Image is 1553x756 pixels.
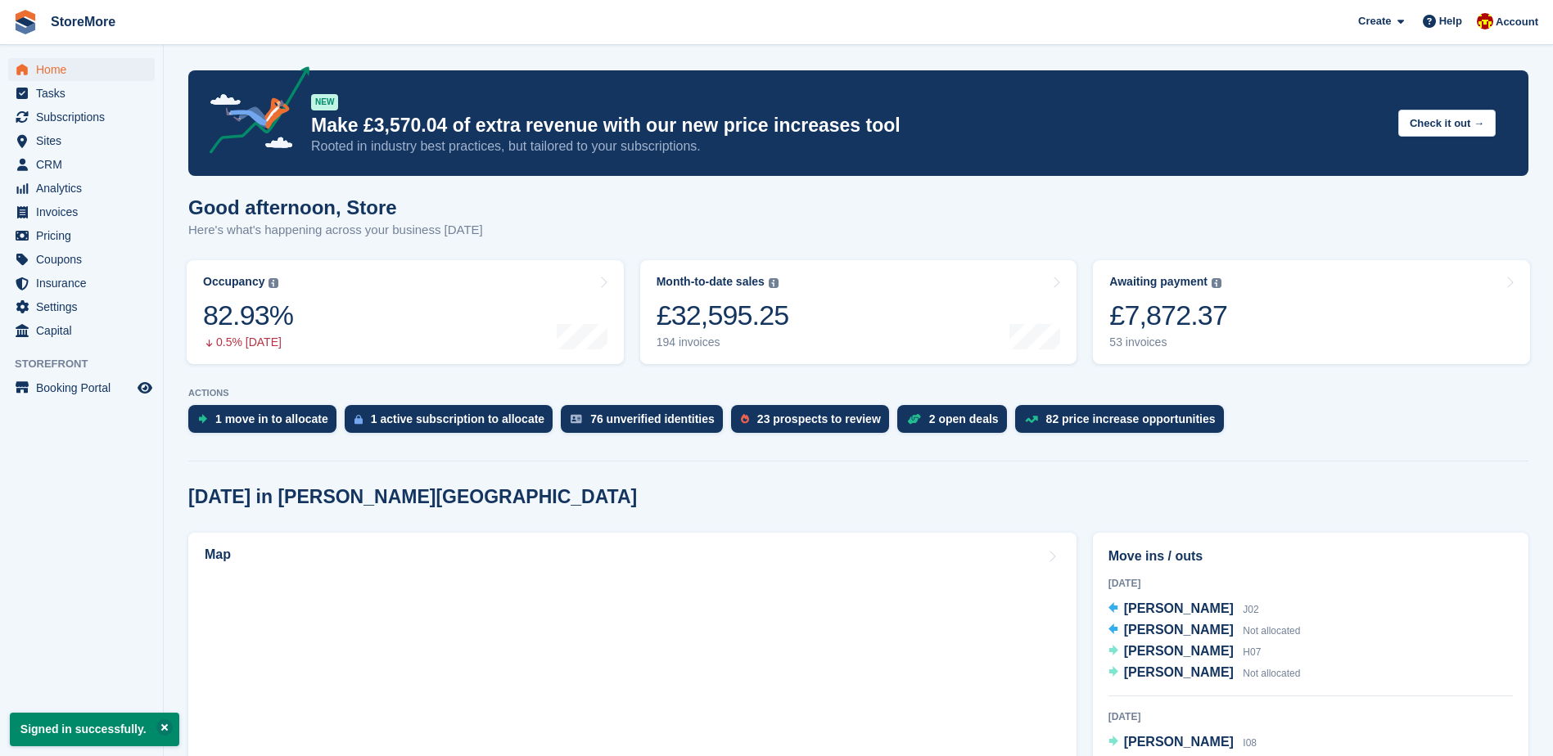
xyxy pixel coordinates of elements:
[36,376,134,399] span: Booking Portal
[1109,275,1208,289] div: Awaiting payment
[8,153,155,176] a: menu
[1243,737,1257,749] span: I08
[36,106,134,128] span: Subscriptions
[741,414,749,424] img: prospect-51fa495bee0391a8d652442698ab0144808aea92771e9ea1ae160a38d050c398.svg
[345,405,561,441] a: 1 active subscription to allocate
[1108,732,1257,754] a: [PERSON_NAME] I08
[590,412,715,425] div: 76 unverified identities
[1243,604,1258,615] span: J02
[640,260,1077,364] a: Month-to-date sales £32,595.25 194 invoices
[561,405,731,441] a: 76 unverified identities
[1108,576,1513,591] div: [DATE]
[1108,709,1513,724] div: [DATE]
[8,58,155,81] a: menu
[8,295,155,318] a: menu
[8,200,155,223] a: menu
[205,547,231,562] h2: Map
[188,486,637,508] h2: [DATE] in [PERSON_NAME][GEOGRAPHIC_DATA]
[36,224,134,247] span: Pricing
[8,248,155,271] a: menu
[36,129,134,152] span: Sites
[8,376,155,399] a: menu
[188,221,483,240] p: Here's what's happening across your business [DATE]
[311,94,338,110] div: NEW
[188,388,1528,398] p: ACTIONS
[657,299,789,332] div: £32,595.25
[1398,110,1496,137] button: Check it out →
[1109,299,1227,332] div: £7,872.37
[1124,735,1234,749] span: [PERSON_NAME]
[36,82,134,105] span: Tasks
[1243,625,1300,637] span: Not allocated
[196,66,310,160] img: price-adjustments-announcement-icon-8257ccfd72463d97f412b2fc003d46551f7dbcb40ab6d574587a9cd5c0d94...
[1108,663,1301,684] a: [PERSON_NAME] Not allocated
[1243,668,1300,679] span: Not allocated
[203,299,293,332] div: 82.93%
[13,10,38,34] img: stora-icon-8386f47178a22dfd0bd8f6a31ec36ba5ce8667c1dd55bd0f319d3a0aa187defe.svg
[36,295,134,318] span: Settings
[1358,13,1391,29] span: Create
[36,58,134,81] span: Home
[1109,335,1227,349] div: 53 invoices
[907,413,921,425] img: deal-1b604bf984904fb50ccaf53a9ad4b4a5d6e5aea283cecdc64d6e3604feb123c2.svg
[1124,601,1234,615] span: [PERSON_NAME]
[1496,14,1538,30] span: Account
[1212,278,1221,288] img: icon-info-grey-7440780725fd019a000dd9b08b2336e03edf1995a4989e88bcd33f0948082b44.svg
[1025,416,1038,423] img: price_increase_opportunities-93ffe204e8149a01c8c9dc8f82e8f89637d9d84a8eef4429ea346261dce0b2c0.svg
[36,248,134,271] span: Coupons
[8,82,155,105] a: menu
[769,278,779,288] img: icon-info-grey-7440780725fd019a000dd9b08b2336e03edf1995a4989e88bcd33f0948082b44.svg
[929,412,999,425] div: 2 open deals
[657,335,789,349] div: 194 invoices
[187,260,624,364] a: Occupancy 82.93% 0.5% [DATE]
[1124,644,1234,658] span: [PERSON_NAME]
[269,278,278,288] img: icon-info-grey-7440780725fd019a000dd9b08b2336e03edf1995a4989e88bcd33f0948082b44.svg
[188,405,345,441] a: 1 move in to allocate
[1093,260,1530,364] a: Awaiting payment £7,872.37 53 invoices
[354,414,363,425] img: active_subscription_to_allocate_icon-d502201f5373d7db506a760aba3b589e785aa758c864c3986d89f69b8ff3...
[757,412,881,425] div: 23 prospects to review
[198,414,207,424] img: move_ins_to_allocate_icon-fdf77a2bb77ea45bf5b3d319d69a93e2d87916cf1d5bf7949dd705db3b84f3ca.svg
[215,412,328,425] div: 1 move in to allocate
[1124,665,1234,679] span: [PERSON_NAME]
[897,405,1015,441] a: 2 open deals
[1015,405,1232,441] a: 82 price increase opportunities
[203,275,264,289] div: Occupancy
[1108,620,1301,641] a: [PERSON_NAME] Not allocated
[1108,547,1513,566] h2: Move ins / outs
[1439,13,1462,29] span: Help
[1243,646,1261,658] span: H07
[311,137,1385,155] p: Rooted in industry best practices, but tailored to your subscriptions.
[1477,13,1493,29] img: Store More Team
[1108,641,1262,663] a: [PERSON_NAME] H07
[8,177,155,200] a: menu
[188,196,483,218] h1: Good afternoon, Store
[36,153,134,176] span: CRM
[203,335,293,349] div: 0.5% [DATE]
[135,378,155,398] a: Preview store
[15,356,163,372] span: Storefront
[36,177,134,200] span: Analytics
[371,412,544,425] div: 1 active subscription to allocate
[311,114,1385,137] p: Make £3,570.04 of extra revenue with our new price increases tool
[8,106,155,128] a: menu
[44,8,122,35] a: StoreMore
[8,129,155,152] a: menu
[8,224,155,247] a: menu
[8,319,155,342] a: menu
[36,272,134,295] span: Insurance
[36,319,134,342] span: Capital
[731,405,897,441] a: 23 prospects to review
[657,275,765,289] div: Month-to-date sales
[571,414,582,424] img: verify_identity-adf6edd0f0f0b5bbfe63781bf79b02c33cf7c696d77639b501bdc392416b5a36.svg
[1124,623,1234,637] span: [PERSON_NAME]
[10,713,179,746] p: Signed in successfully.
[8,272,155,295] a: menu
[36,200,134,223] span: Invoices
[1108,599,1259,620] a: [PERSON_NAME] J02
[1046,412,1216,425] div: 82 price increase opportunities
